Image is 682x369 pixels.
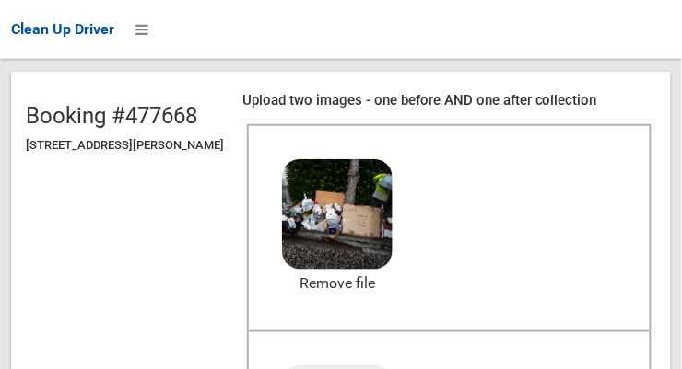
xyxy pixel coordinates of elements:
[316,183,336,201] strong: 2.8
[282,270,393,297] a: Remove file
[242,93,656,109] h4: Upload two images - one before AND one after collection
[311,183,365,201] span: MB
[26,104,224,128] h2: Booking #477668
[11,16,114,43] a: Clean Up Driver
[294,215,620,235] span: 2025-08-1109.53.098859281533977989141.jpg
[26,139,224,152] h5: [STREET_ADDRESS][PERSON_NAME]
[11,20,114,38] span: Clean Up Driver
